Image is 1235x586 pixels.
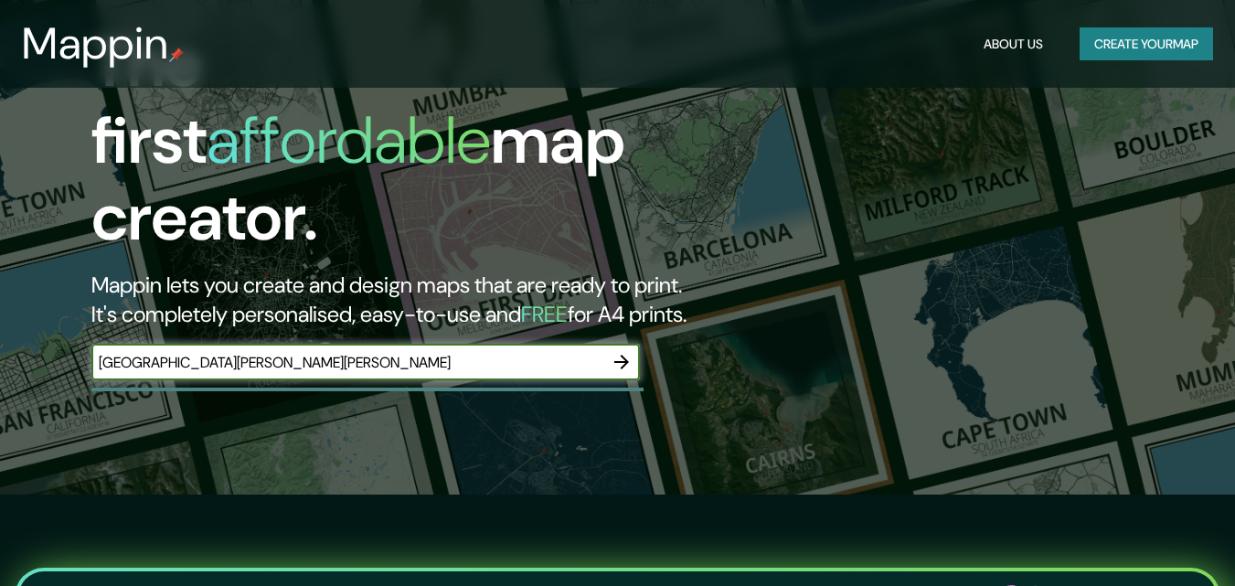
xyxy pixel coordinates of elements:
h1: The first map creator. [91,26,709,271]
h2: Mappin lets you create and design maps that are ready to print. It's completely personalised, eas... [91,271,709,329]
input: Choose your favourite place [91,352,603,373]
h3: Mappin [22,18,169,69]
h5: FREE [521,300,568,328]
button: Create yourmap [1080,27,1213,61]
img: mappin-pin [169,48,184,62]
h1: affordable [207,98,491,183]
button: About Us [976,27,1050,61]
